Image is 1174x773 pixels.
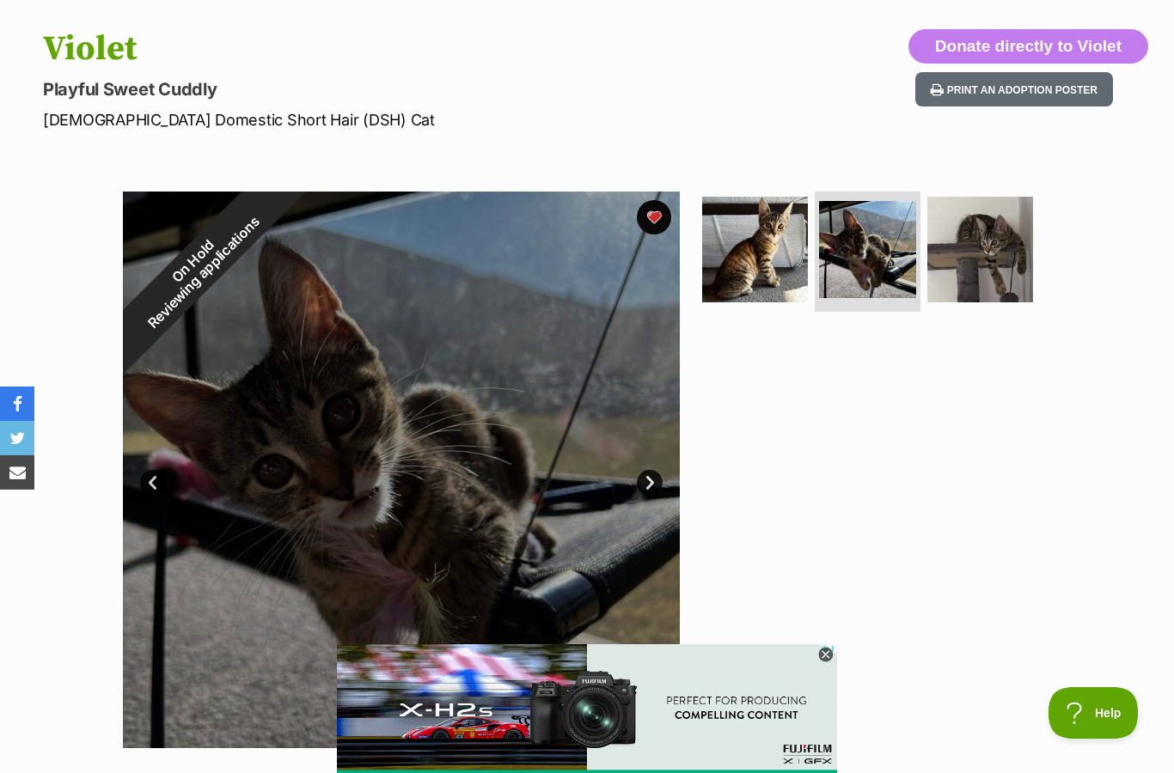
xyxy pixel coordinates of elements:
[637,470,663,496] a: Next
[819,201,916,298] img: Photo of Violet
[274,687,900,764] iframe: Advertisement
[76,144,321,390] div: On Hold
[915,72,1113,107] button: Print an adoption poster
[637,200,671,234] button: favourite
[140,470,166,496] a: Prev
[702,197,808,302] img: Photo of Violet
[43,29,717,69] h1: Violet
[1049,687,1140,739] iframe: Help Scout Beacon - Open
[43,108,717,131] p: [DEMOGRAPHIC_DATA] Domestic Short Hair (DSH) Cat
[927,197,1033,302] img: Photo of Violet
[43,77,717,101] p: Playful Sweet Cuddly
[908,29,1148,64] button: Donate directly to Violet
[145,214,263,332] span: Reviewing applications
